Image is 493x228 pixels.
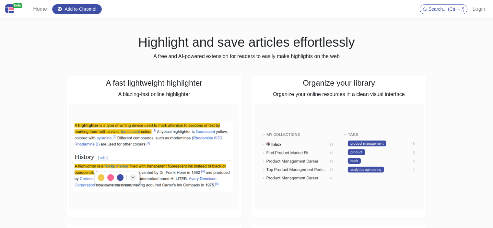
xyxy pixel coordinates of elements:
p: A free and AI-powered extension for readers to easily make highlights on the web [67,53,427,60]
img: Organize your library [254,103,424,210]
span: beta [13,3,22,8]
a: Add to Chrome! [52,4,102,14]
p: Organize your online resources in a clean visual interface [254,90,424,98]
img: A fast lightweight highlighter [69,103,239,210]
h4: Organize your library [254,78,424,88]
h1: Highlight and save articles effortlessly [67,34,427,50]
img: Centroly [5,4,14,13]
button: Search... (Ctrl + /) [420,4,467,14]
a: beta [5,3,25,16]
p: A blazing-fast online highlighter [69,90,239,98]
h4: A fast lightweight highlighter [69,78,239,88]
span: Search... (Ctrl + /) [428,6,464,12]
a: Login [470,3,488,16]
a: Home [30,3,50,16]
